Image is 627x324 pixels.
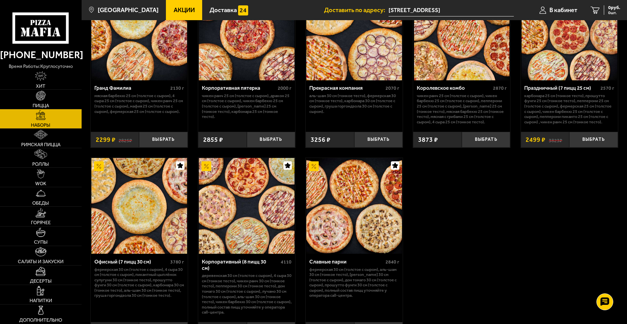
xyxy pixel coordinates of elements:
[309,85,384,91] div: Прекрасная компания
[139,132,188,148] button: Выбрать
[210,7,237,13] span: Доставка
[524,85,599,91] div: Праздничный (7 пицц 25 см)
[309,161,319,171] img: Акционный
[174,7,195,13] span: Акции
[324,7,389,13] span: Доставить по адресу:
[36,84,45,88] span: Хит
[21,142,60,147] span: Римская пицца
[32,201,49,205] span: Обеды
[198,158,295,254] a: АкционныйКорпоративный (8 пицц 30 см)
[30,279,52,283] span: Десерты
[170,85,184,91] span: 2130 г
[526,136,545,143] span: 2499 ₽
[600,85,614,91] span: 2570 г
[493,85,507,91] span: 2870 г
[170,259,184,265] span: 3780 г
[462,132,510,148] button: Выбрать
[33,103,49,108] span: Пицца
[34,240,48,244] span: Супы
[119,136,132,143] s: 2825 ₽
[94,161,104,171] img: Акционный
[386,85,399,91] span: 2070 г
[608,11,620,15] span: 0 шт.
[202,259,279,271] div: Корпоративный (8 пицц 30 см)
[524,93,614,124] p: Карбонара 25 см (тонкое тесто), Прошутто Фунги 25 см (тонкое тесто), Пепперони 25 см (толстое с с...
[569,132,618,148] button: Выбрать
[281,259,292,265] span: 4110
[202,273,292,315] p: Деревенская 30 см (толстое с сыром), 4 сыра 30 см (тонкое тесто), Чикен Ранч 30 см (тонкое тесто)...
[98,7,159,13] span: [GEOGRAPHIC_DATA]
[386,259,399,265] span: 2840 г
[389,4,514,16] span: Бухарестская улица, 14
[549,136,562,143] s: 3823 ₽
[94,93,184,114] p: Мясная Барбекю 25 см (толстое с сыром), 4 сыра 25 см (толстое с сыром), Чикен Ранч 25 см (толстое...
[32,162,49,166] span: Роллы
[94,259,169,265] div: Офисный (7 пицц 30 см)
[549,7,577,13] span: В кабинет
[91,158,188,254] a: АкционныйОфисный (7 пицц 30 см)
[202,85,276,91] div: Корпоративная пятерка
[94,267,184,298] p: Фермерская 30 см (толстое с сыром), 4 сыра 30 см (толстое с сыром), Пикантный цыплёнок сулугуни 3...
[94,85,169,91] div: Гранд Фамилиа
[30,298,52,303] span: Напитки
[417,85,491,91] div: Королевское комбо
[238,5,248,15] img: 15daf4d41897b9f0e9f617042186c801.svg
[306,158,402,254] img: Славные парни
[418,136,438,143] span: 3873 ₽
[202,93,292,119] p: Чикен Ранч 25 см (толстое с сыром), Дракон 25 см (толстое с сыром), Чикен Барбекю 25 см (толстое ...
[354,132,403,148] button: Выбрать
[96,136,116,143] span: 2299 ₽
[608,5,620,10] span: 0 руб.
[91,158,187,254] img: Офисный (7 пицц 30 см)
[306,158,403,254] a: АкционныйСлавные парни
[389,4,514,16] input: Ваш адрес доставки
[201,161,211,171] img: Акционный
[309,93,399,114] p: Аль-Шам 30 см (тонкое тесто), Фермерская 30 см (тонкое тесто), Карбонара 30 см (толстое с сыром),...
[199,158,295,254] img: Корпоративный (8 пицц 30 см)
[247,132,296,148] button: Выбрать
[417,93,507,124] p: Чикен Ранч 25 см (толстое с сыром), Чикен Барбекю 25 см (толстое с сыром), Пепперони 25 см (толст...
[31,220,51,225] span: Горячее
[309,267,399,298] p: Фермерская 30 см (толстое с сыром), Аль-Шам 30 см (тонкое тесто), [PERSON_NAME] 30 см (толстое с ...
[19,318,62,322] span: Дополнительно
[203,136,223,143] span: 2855 ₽
[278,85,292,91] span: 2000 г
[311,136,330,143] span: 3256 ₽
[35,181,46,186] span: WOK
[309,259,384,265] div: Славные парни
[31,123,50,127] span: Наборы
[18,259,63,264] span: Салаты и закуски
